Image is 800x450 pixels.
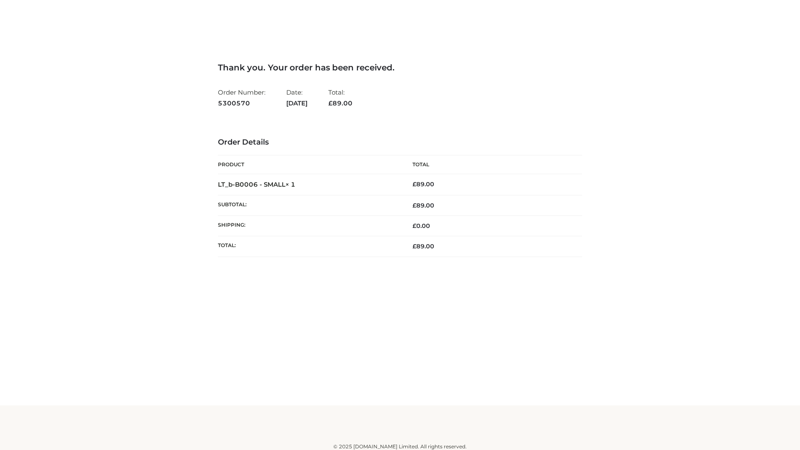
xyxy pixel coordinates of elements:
[218,180,295,188] strong: LT_b-B0006 - SMALL
[328,99,332,107] span: £
[328,85,352,110] li: Total:
[218,216,400,236] th: Shipping:
[218,236,400,257] th: Total:
[400,155,582,174] th: Total
[412,222,430,230] bdi: 0.00
[412,242,416,250] span: £
[412,202,434,209] span: 89.00
[218,195,400,215] th: Subtotal:
[285,180,295,188] strong: × 1
[412,242,434,250] span: 89.00
[412,180,434,188] bdi: 89.00
[286,98,307,109] strong: [DATE]
[412,222,416,230] span: £
[412,180,416,188] span: £
[412,202,416,209] span: £
[218,155,400,174] th: Product
[218,98,265,109] strong: 5300570
[286,85,307,110] li: Date:
[218,138,582,147] h3: Order Details
[218,62,582,72] h3: Thank you. Your order has been received.
[328,99,352,107] span: 89.00
[218,85,265,110] li: Order Number:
